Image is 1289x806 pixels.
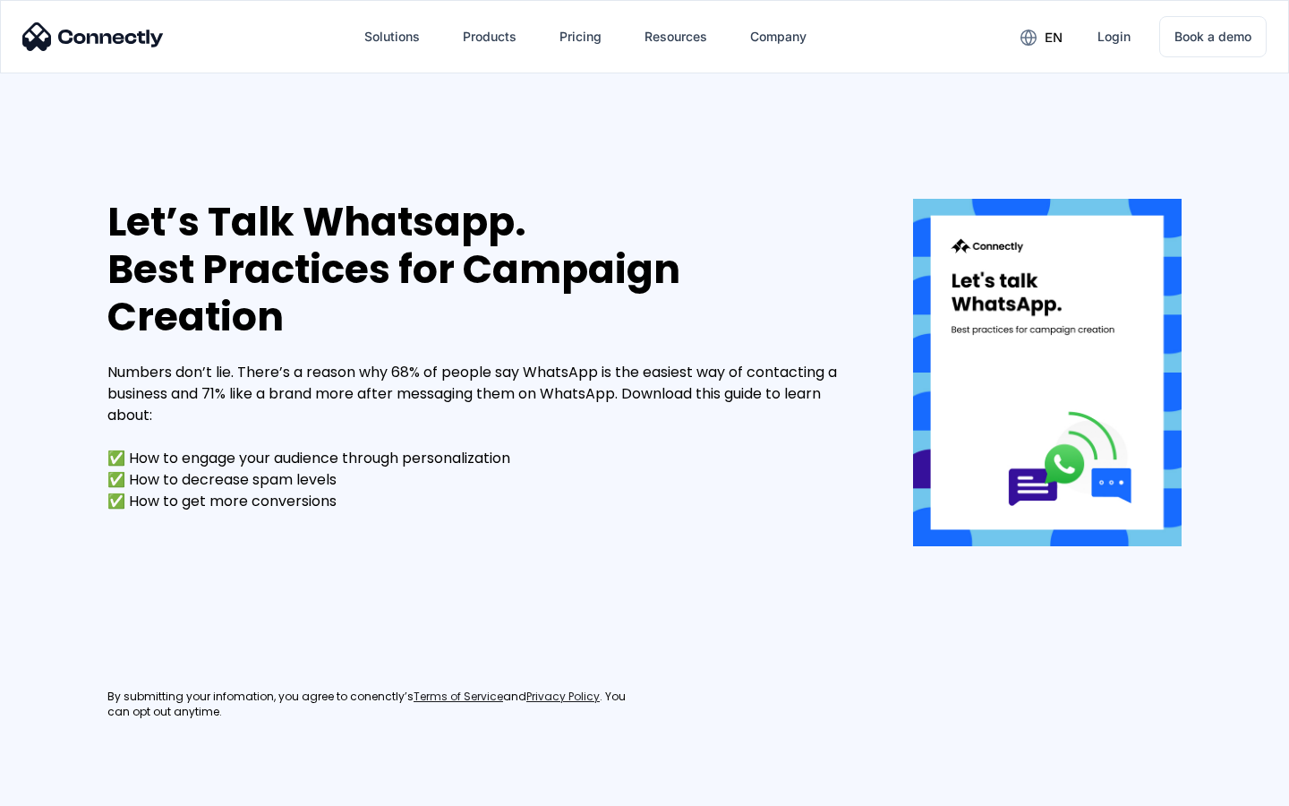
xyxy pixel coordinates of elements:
[644,24,707,49] div: Resources
[107,362,859,512] div: Numbers don’t lie. There’s a reason why 68% of people say WhatsApp is the easiest way of contacti...
[526,690,600,705] a: Privacy Policy
[18,775,107,800] aside: Language selected: English
[107,690,644,720] div: By submitting your infomation, you agree to conenctly’s and . You can opt out anytime.
[1159,16,1267,57] a: Book a demo
[463,24,516,49] div: Products
[545,15,616,58] a: Pricing
[559,24,602,49] div: Pricing
[448,15,531,58] div: Products
[364,24,420,49] div: Solutions
[36,775,107,800] ul: Language list
[107,534,555,668] iframe: Form 0
[1083,15,1145,58] a: Login
[107,199,859,340] div: Let’s Talk Whatsapp. Best Practices for Campaign Creation
[1097,24,1131,49] div: Login
[736,15,821,58] div: Company
[630,15,721,58] div: Resources
[1045,25,1063,50] div: en
[22,22,164,51] img: Connectly Logo
[1006,23,1076,50] div: en
[350,15,434,58] div: Solutions
[414,690,503,705] a: Terms of Service
[750,24,807,49] div: Company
